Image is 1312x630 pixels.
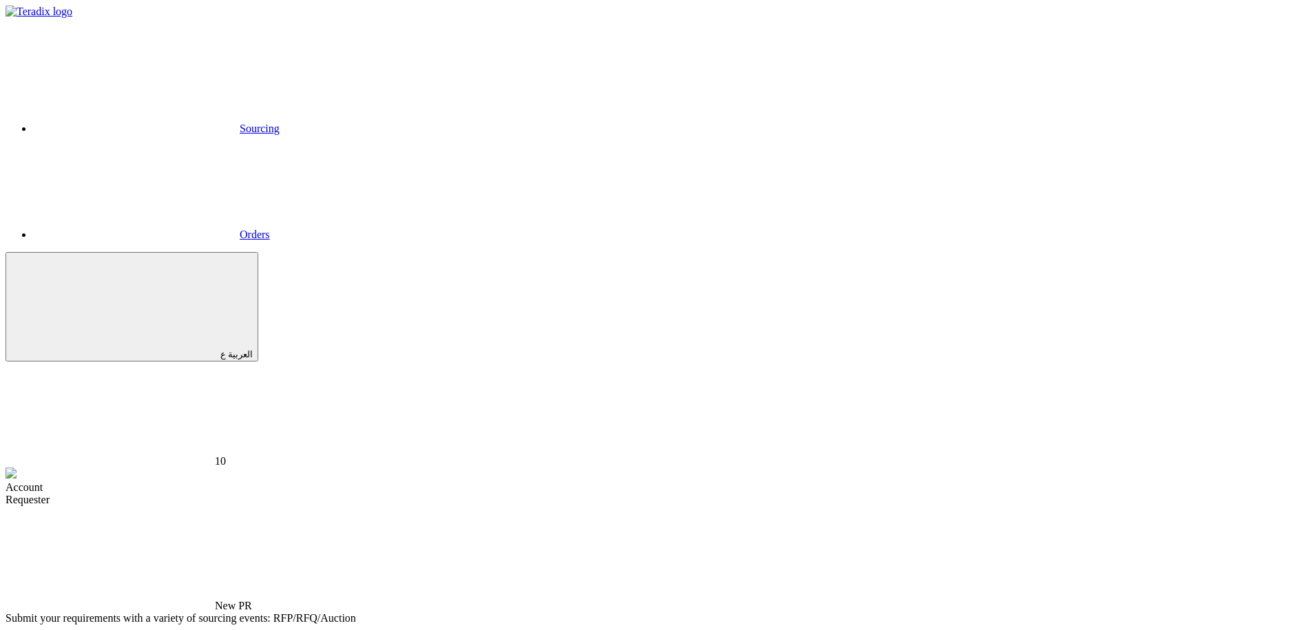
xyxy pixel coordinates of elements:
[6,252,258,361] button: العربية ع
[215,600,252,611] span: New PR
[6,494,1306,506] div: Requester
[33,123,280,134] a: Sourcing
[6,6,72,18] img: Teradix logo
[228,349,253,359] span: العربية
[220,349,226,359] span: ع
[6,468,17,479] img: profile_test.png
[6,612,1306,624] div: Submit your requirements with a variety of sourcing events: RFP/RFQ/Auction
[215,455,226,467] span: 10
[33,229,270,240] a: Orders
[6,481,1306,494] div: Account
